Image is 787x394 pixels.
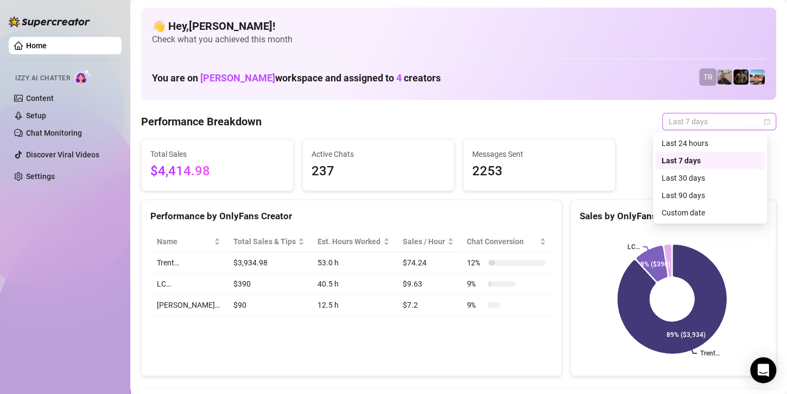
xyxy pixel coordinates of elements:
[227,252,312,274] td: $3,934.98
[472,148,606,160] span: Messages Sent
[150,231,227,252] th: Name
[233,236,296,247] span: Total Sales & Tips
[15,73,70,84] span: Izzy AI Chatter
[26,94,54,103] a: Content
[396,274,460,295] td: $9.63
[655,135,765,152] div: Last 24 hours
[312,148,446,160] span: Active Chats
[227,231,312,252] th: Total Sales & Tips
[467,257,484,269] span: 12 %
[311,274,396,295] td: 40.5 h
[662,137,758,149] div: Last 24 hours
[150,252,227,274] td: Trent…
[312,161,446,182] span: 237
[227,274,312,295] td: $390
[662,207,758,219] div: Custom date
[152,18,765,34] h4: 👋 Hey, [PERSON_NAME] !
[26,129,82,137] a: Chat Monitoring
[26,172,55,181] a: Settings
[396,295,460,316] td: $7.2
[467,299,484,311] span: 9 %
[750,69,765,85] img: Zach
[396,72,402,84] span: 4
[717,69,732,85] img: LC
[580,209,767,224] div: Sales by OnlyFans Creator
[150,295,227,316] td: [PERSON_NAME]…
[700,349,719,357] text: Trent…
[472,161,606,182] span: 2253
[655,152,765,169] div: Last 7 days
[152,34,765,46] span: Check what you achieved this month
[150,274,227,295] td: LC…
[200,72,275,84] span: [PERSON_NAME]
[9,16,90,27] img: logo-BBDzfeDw.svg
[311,252,396,274] td: 53.0 h
[460,231,553,252] th: Chat Conversion
[750,357,776,383] div: Open Intercom Messenger
[26,111,46,120] a: Setup
[157,236,212,247] span: Name
[703,71,713,83] span: TR
[150,209,553,224] div: Performance by OnlyFans Creator
[26,41,47,50] a: Home
[74,69,91,85] img: AI Chatter
[655,204,765,221] div: Custom date
[311,295,396,316] td: 12.5 h
[467,278,484,290] span: 9 %
[662,172,758,184] div: Last 30 days
[150,148,284,160] span: Total Sales
[662,155,758,167] div: Last 7 days
[655,169,765,187] div: Last 30 days
[403,236,445,247] span: Sales / Hour
[662,189,758,201] div: Last 90 days
[467,236,537,247] span: Chat Conversion
[764,118,770,125] span: calendar
[669,113,770,130] span: Last 7 days
[733,69,748,85] img: Trent
[152,72,441,84] h1: You are on workspace and assigned to creators
[627,243,639,251] text: LC…
[26,150,99,159] a: Discover Viral Videos
[227,295,312,316] td: $90
[655,187,765,204] div: Last 90 days
[396,252,460,274] td: $74.24
[318,236,381,247] div: Est. Hours Worked
[150,161,284,182] span: $4,414.98
[396,231,460,252] th: Sales / Hour
[141,114,262,129] h4: Performance Breakdown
